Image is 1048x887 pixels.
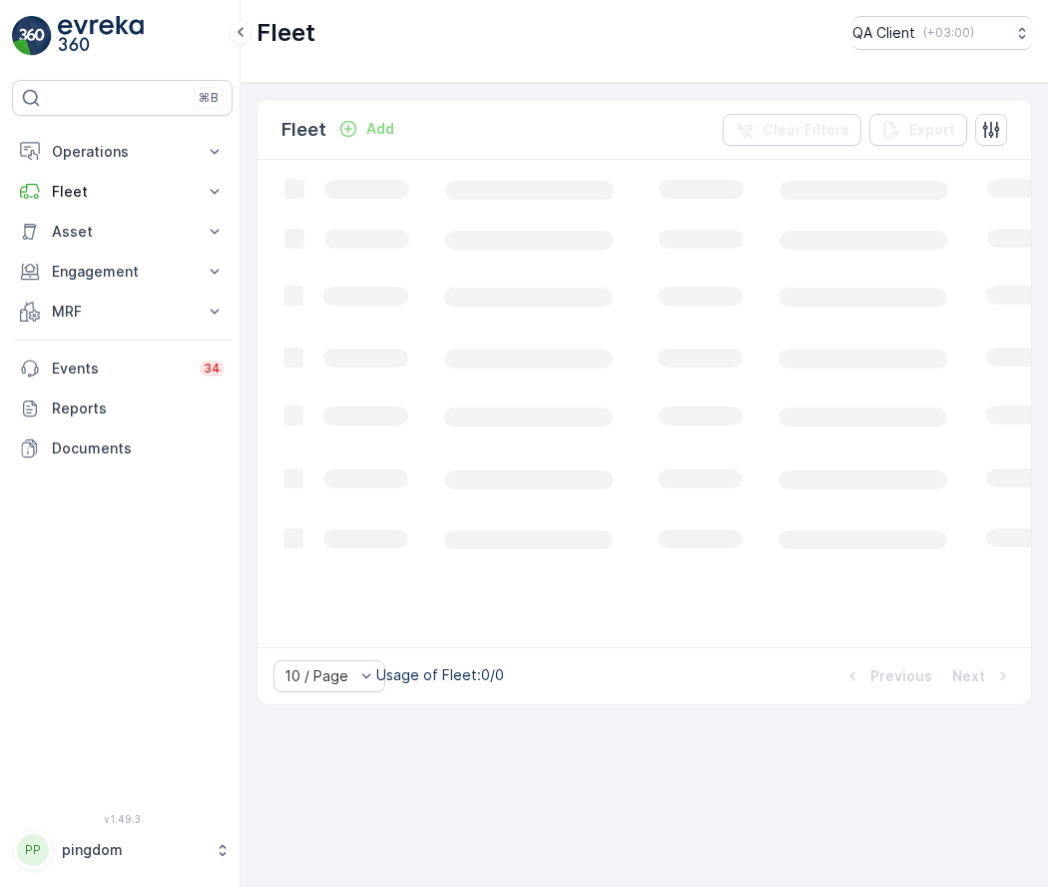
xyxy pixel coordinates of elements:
[870,666,932,686] p: Previous
[58,16,144,56] img: logo_light-DOdMpM7g.png
[52,359,188,379] p: Events
[52,182,193,202] p: Fleet
[12,829,233,871] button: PPpingdom
[12,252,233,292] button: Engagement
[12,16,52,56] img: logo
[52,142,193,162] p: Operations
[12,292,233,332] button: MRF
[952,666,985,686] p: Next
[330,117,402,141] button: Add
[852,16,1032,50] button: QA Client(+03:00)
[12,132,233,172] button: Operations
[52,439,225,458] p: Documents
[52,302,193,322] p: MRF
[12,389,233,429] a: Reports
[52,262,193,282] p: Engagement
[12,349,233,389] a: Events34
[852,23,915,43] p: QA Client
[281,116,326,144] p: Fleet
[723,114,861,146] button: Clear Filters
[62,840,205,860] p: pingdom
[12,429,233,468] a: Documents
[763,120,849,140] p: Clear Filters
[12,813,233,825] span: v 1.49.3
[909,120,955,140] p: Export
[376,665,504,685] p: Usage of Fleet : 0/0
[12,172,233,212] button: Fleet
[52,399,225,419] p: Reports
[52,222,193,242] p: Asset
[366,119,394,139] p: Add
[869,114,967,146] button: Export
[257,17,315,49] p: Fleet
[17,834,49,866] div: PP
[204,361,221,377] p: 34
[840,664,934,688] button: Previous
[923,25,974,41] p: ( +03:00 )
[950,664,1015,688] button: Next
[199,90,219,106] p: ⌘B
[12,212,233,252] button: Asset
